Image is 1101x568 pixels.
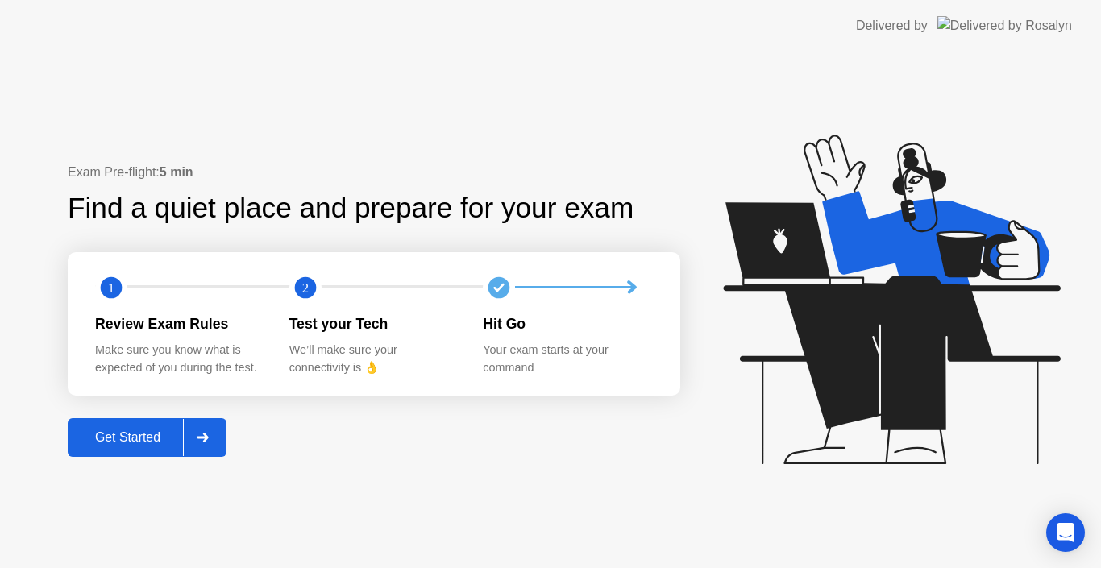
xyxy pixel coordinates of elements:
[483,342,651,376] div: Your exam starts at your command
[483,313,651,334] div: Hit Go
[68,163,680,182] div: Exam Pre-flight:
[68,418,226,457] button: Get Started
[108,280,114,295] text: 1
[73,430,183,445] div: Get Started
[95,313,264,334] div: Review Exam Rules
[1046,513,1085,552] div: Open Intercom Messenger
[937,16,1072,35] img: Delivered by Rosalyn
[68,187,636,230] div: Find a quiet place and prepare for your exam
[302,280,309,295] text: 2
[160,165,193,179] b: 5 min
[95,342,264,376] div: Make sure you know what is expected of you during the test.
[289,342,458,376] div: We’ll make sure your connectivity is 👌
[856,16,928,35] div: Delivered by
[289,313,458,334] div: Test your Tech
